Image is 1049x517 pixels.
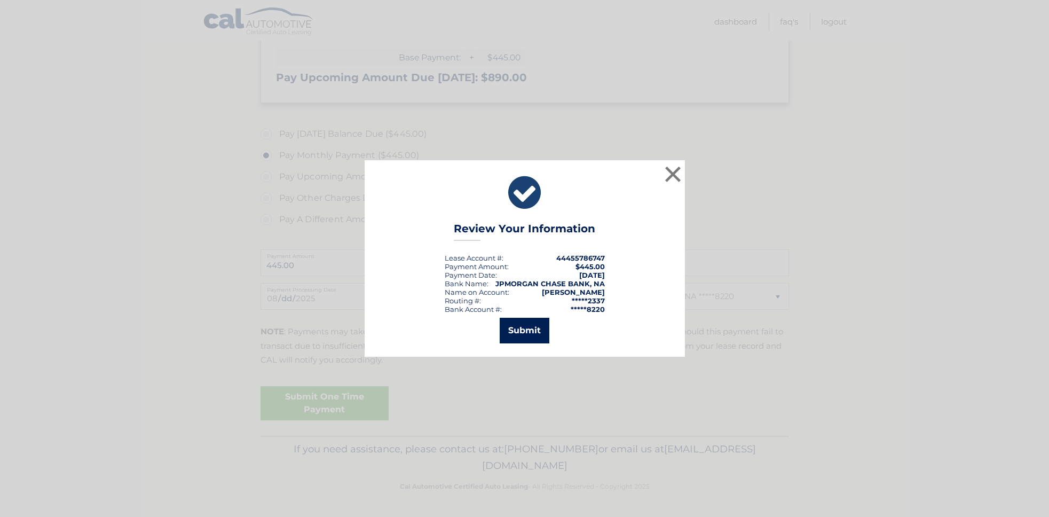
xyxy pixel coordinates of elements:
[575,262,605,271] span: $445.00
[495,279,605,288] strong: JPMORGAN CHASE BANK, NA
[445,305,502,314] div: Bank Account #:
[445,296,481,305] div: Routing #:
[579,271,605,279] span: [DATE]
[454,222,595,241] h3: Review Your Information
[542,288,605,296] strong: [PERSON_NAME]
[500,318,549,343] button: Submit
[445,271,497,279] div: :
[662,163,684,185] button: ×
[445,262,509,271] div: Payment Amount:
[445,254,503,262] div: Lease Account #:
[445,271,495,279] span: Payment Date
[445,279,488,288] div: Bank Name:
[556,254,605,262] strong: 44455786747
[445,288,509,296] div: Name on Account:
